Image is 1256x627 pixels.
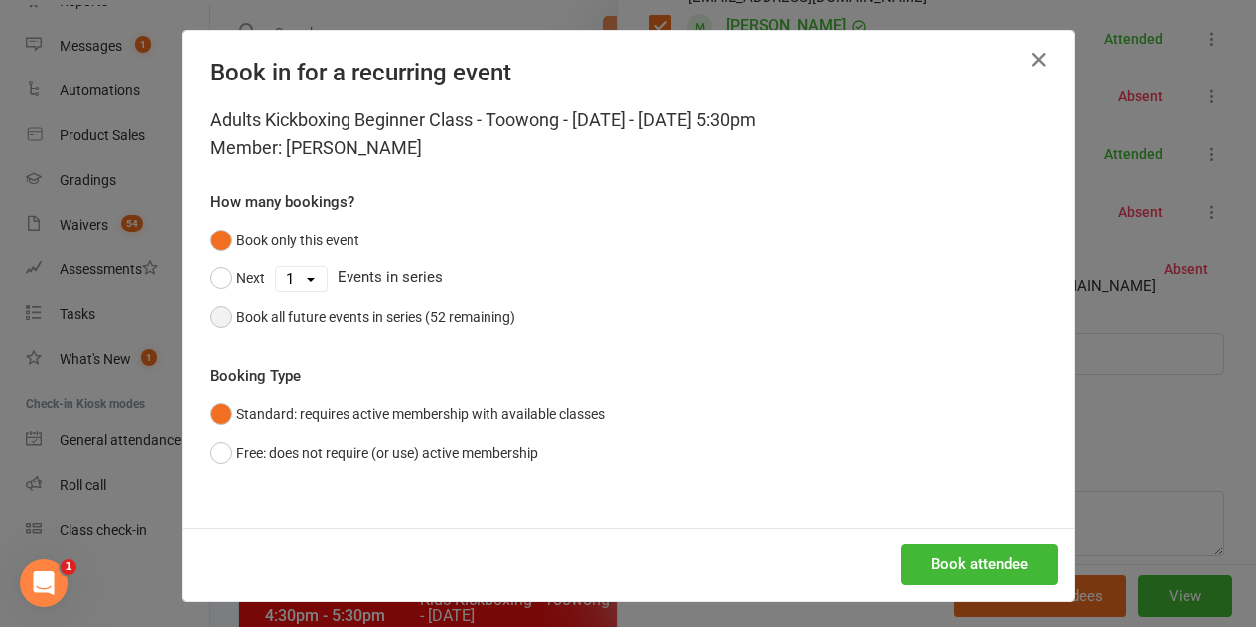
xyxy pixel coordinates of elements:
button: Book all future events in series (52 remaining) [210,298,515,336]
button: Close [1023,44,1054,76]
button: Standard: requires active membership with available classes [210,395,605,433]
label: How many bookings? [210,190,354,214]
h4: Book in for a recurring event [210,59,1047,86]
button: Book only this event [210,222,359,259]
iframe: Intercom live chat [20,559,68,607]
div: Events in series [210,259,1047,297]
div: Book all future events in series (52 remaining) [236,306,515,328]
button: Book attendee [901,544,1058,585]
label: Booking Type [210,364,301,388]
span: 1 [61,559,76,575]
div: Adults Kickboxing Beginner Class - Toowong - [DATE] - [DATE] 5:30pm Member: [PERSON_NAME] [210,106,1047,162]
button: Free: does not require (or use) active membership [210,434,538,472]
button: Next [210,259,265,297]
